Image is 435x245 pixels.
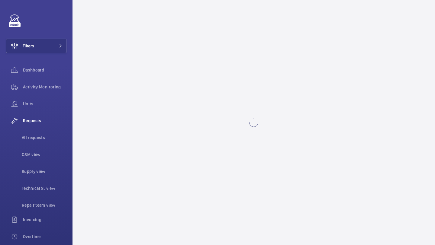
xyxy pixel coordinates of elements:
[23,234,66,240] span: Overtime
[6,39,66,53] button: Filters
[22,168,66,174] span: Supply view
[23,118,66,124] span: Requests
[22,151,66,157] span: CSM view
[22,202,66,208] span: Repair team view
[23,84,66,90] span: Activity Monitoring
[23,43,34,49] span: Filters
[23,101,66,107] span: Units
[23,217,66,223] span: Invoicing
[22,135,66,141] span: All requests
[22,185,66,191] span: Technical S. view
[23,67,66,73] span: Dashboard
